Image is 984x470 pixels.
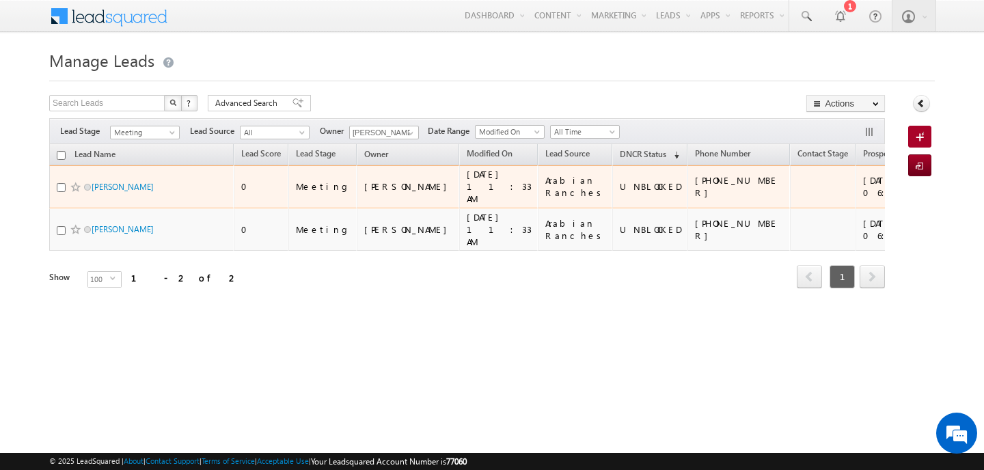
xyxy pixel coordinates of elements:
a: All [240,126,310,139]
span: 77060 [446,456,467,467]
button: Actions [806,95,885,112]
span: Advanced Search [215,97,282,109]
span: ? [187,97,193,109]
div: [PERSON_NAME] [364,180,454,193]
span: Lead Score [241,148,281,158]
a: Contact Support [146,456,200,465]
a: All Time [550,125,620,139]
a: Prospect Creation Date [856,146,953,164]
div: UNBLOCKED [620,180,681,193]
div: UNBLOCKED [620,223,681,236]
div: 0 [241,223,282,236]
a: Modified On [475,125,545,139]
div: 1 - 2 of 2 [131,270,238,286]
span: Owner [320,125,349,137]
input: Check all records [57,151,66,160]
a: next [860,266,885,288]
span: next [860,265,885,288]
a: Acceptable Use [257,456,309,465]
span: Lead Source [190,125,240,137]
a: [PERSON_NAME] [92,182,154,192]
div: Meeting [296,223,351,236]
a: About [124,456,143,465]
div: Arabian Ranches [545,174,606,199]
a: Contact Stage [791,146,855,164]
span: prev [797,265,822,288]
span: All Time [551,126,616,138]
a: [PERSON_NAME] [92,224,154,234]
span: Prospect Creation Date [863,148,946,158]
div: [PHONE_NUMBER] [695,174,784,199]
span: Date Range [428,125,475,137]
span: Contact Stage [797,148,848,158]
span: Modified On [476,126,541,138]
img: Search [169,99,176,106]
span: 1 [830,265,855,288]
span: Meeting [111,126,176,139]
span: DNCR Status [620,149,666,159]
button: ? [181,95,197,111]
div: Arabian Ranches [545,217,606,242]
span: All [241,126,305,139]
span: Phone Number [695,148,750,158]
div: Meeting [296,180,351,193]
a: Phone Number [688,146,757,164]
div: [PHONE_NUMBER] [695,217,784,242]
input: Type to Search [349,126,419,139]
a: Lead Name [68,147,122,165]
span: select [110,275,121,281]
span: Lead Source [545,148,590,158]
span: Your Leadsquared Account Number is [311,456,467,467]
div: [DATE] 06:00 PM [863,174,947,199]
div: Show [49,271,77,284]
a: Terms of Service [202,456,255,465]
div: 0 [241,180,282,193]
a: Meeting [110,126,180,139]
div: [DATE] 11:33 AM [467,168,532,205]
div: [PERSON_NAME] [364,223,454,236]
div: [DATE] 06:00 PM [863,217,947,242]
a: DNCR Status (sorted descending) [613,146,686,164]
span: Lead Stage [60,125,110,137]
a: Lead Score [234,146,288,164]
a: Lead Source [538,146,597,164]
a: prev [797,266,822,288]
span: (sorted descending) [668,150,679,161]
span: © 2025 LeadSquared | | | | | [49,455,467,468]
span: Manage Leads [49,49,154,71]
div: [DATE] 11:33 AM [467,211,532,248]
a: Lead Stage [289,146,342,164]
span: Lead Stage [296,148,336,158]
a: Show All Items [400,126,418,140]
span: 100 [88,272,110,287]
